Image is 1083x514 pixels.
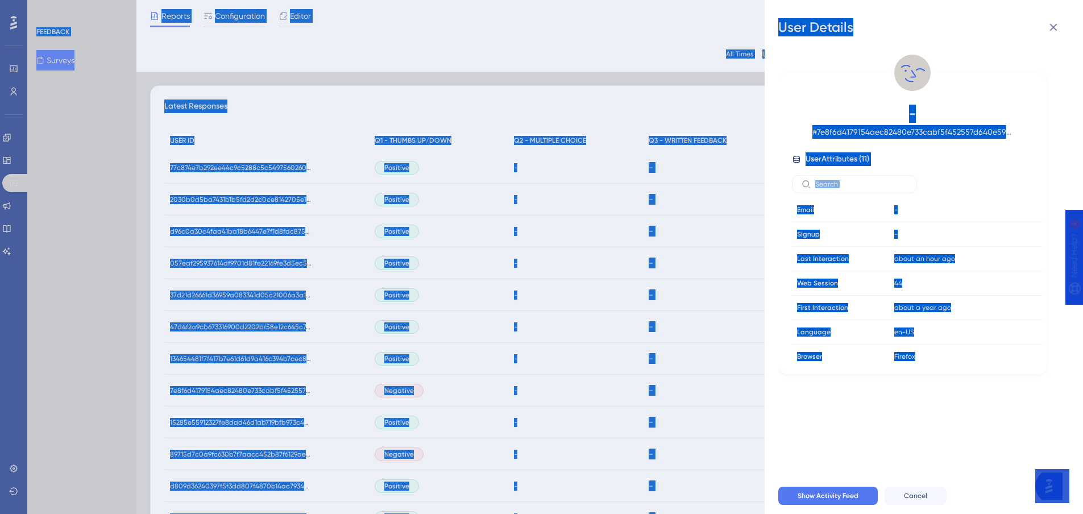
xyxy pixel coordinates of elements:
[798,491,858,500] span: Show Activity Feed
[797,279,838,288] span: Web Session
[1035,469,1069,503] iframe: UserGuiding AI Assistant Launcher
[885,487,947,505] button: Cancel
[894,230,898,239] span: -
[797,328,831,337] span: Language
[79,6,82,15] div: 4
[904,491,927,500] span: Cancel
[894,255,955,263] time: about an hour ago
[797,352,822,361] span: Browser
[778,18,1069,36] div: User Details
[797,205,814,214] span: Email
[894,205,898,214] span: -
[778,487,878,505] button: Show Activity Feed
[797,303,848,312] span: First Interaction
[812,105,1013,123] span: -
[894,279,902,288] span: 44
[797,254,849,263] span: Last Interaction
[812,125,1013,139] span: # 7e8f6d4179154aec82480e733cabf5f452557d640e59232d9859b4282335db42
[27,3,71,16] span: Need Help?
[797,230,820,239] span: Signup
[815,180,907,188] input: Search
[894,352,915,361] span: Firefox
[894,328,914,337] span: en-US
[894,304,951,312] time: about a year ago
[806,152,869,166] span: User Attributes ( 11 )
